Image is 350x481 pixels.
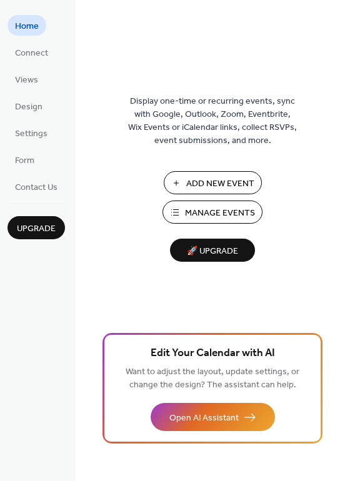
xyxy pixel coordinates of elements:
[169,412,239,425] span: Open AI Assistant
[151,345,275,362] span: Edit Your Calendar with AI
[162,201,262,224] button: Manage Events
[15,47,48,60] span: Connect
[185,207,255,220] span: Manage Events
[151,403,275,431] button: Open AI Assistant
[7,216,65,239] button: Upgrade
[126,364,299,394] span: Want to adjust the layout, update settings, or change the design? The assistant can help.
[7,176,65,197] a: Contact Us
[15,181,57,194] span: Contact Us
[15,20,39,33] span: Home
[15,127,47,141] span: Settings
[186,177,254,191] span: Add New Event
[15,154,34,167] span: Form
[7,15,46,36] a: Home
[7,96,50,116] a: Design
[164,171,262,194] button: Add New Event
[128,95,297,147] span: Display one-time or recurring events, sync with Google, Outlook, Zoom, Eventbrite, Wix Events or ...
[7,69,46,89] a: Views
[15,101,42,114] span: Design
[170,239,255,262] button: 🚀 Upgrade
[17,222,56,236] span: Upgrade
[15,74,38,87] span: Views
[7,42,56,62] a: Connect
[7,122,55,143] a: Settings
[177,243,247,260] span: 🚀 Upgrade
[7,149,42,170] a: Form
